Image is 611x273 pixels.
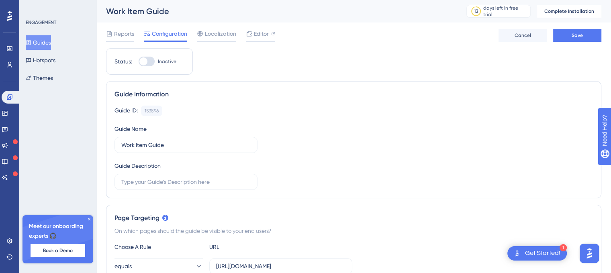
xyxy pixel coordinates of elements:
[26,19,56,26] div: ENGAGEMENT
[114,124,147,134] div: Guide Name
[525,249,560,258] div: Get Started!
[106,6,446,17] div: Work Item Guide
[577,241,601,265] iframe: UserGuiding AI Assistant Launcher
[209,242,298,252] div: URL
[152,29,187,39] span: Configuration
[507,246,567,261] div: Open Get Started! checklist, remaining modules: 1
[254,29,269,39] span: Editor
[43,247,73,254] span: Book a Demo
[483,5,528,18] div: days left in free trial
[19,2,50,12] span: Need Help?
[474,8,478,14] div: 13
[114,242,203,252] div: Choose A Rule
[512,249,522,258] img: launcher-image-alternative-text
[114,226,593,236] div: On which pages should the guide be visible to your end users?
[121,141,251,149] input: Type your Guide’s Name here
[158,58,176,65] span: Inactive
[499,29,547,42] button: Cancel
[205,29,236,39] span: Localization
[121,177,251,186] input: Type your Guide’s Description here
[31,244,85,257] button: Book a Demo
[114,106,138,116] div: Guide ID:
[515,32,531,39] span: Cancel
[114,261,132,271] span: equals
[26,71,53,85] button: Themes
[216,262,345,271] input: yourwebsite.com/path
[537,5,601,18] button: Complete Installation
[114,90,593,99] div: Guide Information
[145,108,159,114] div: 153896
[114,29,134,39] span: Reports
[29,222,87,241] span: Meet our onboarding experts 🎧
[553,29,601,42] button: Save
[114,57,132,66] div: Status:
[114,161,161,171] div: Guide Description
[572,32,583,39] span: Save
[560,244,567,251] div: 1
[26,53,55,67] button: Hotspots
[114,213,593,223] div: Page Targeting
[26,35,51,50] button: Guides
[544,8,594,14] span: Complete Installation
